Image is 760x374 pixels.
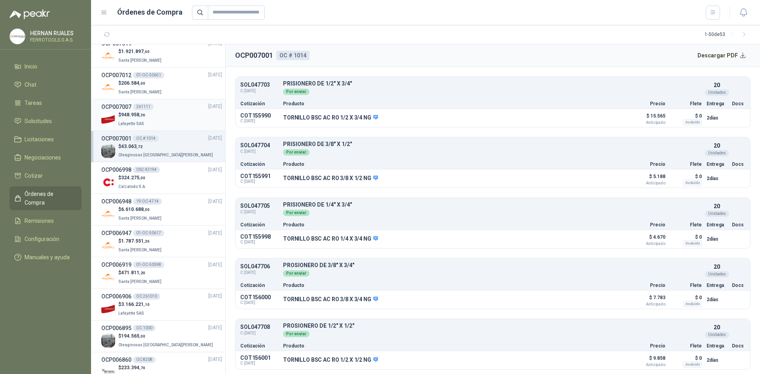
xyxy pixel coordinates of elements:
p: TORNILLO BSC AC RO 1/4 X 3/4 NG [283,235,378,243]
div: OC 1000 [133,325,156,331]
p: 20 [714,202,720,211]
div: 261111 [133,104,154,110]
span: C: [DATE] [240,209,278,215]
p: Entrega [707,283,727,288]
p: Cotización [240,222,278,227]
span: 471.811 [121,270,145,275]
p: 2 días [707,355,727,365]
p: $ [118,269,163,277]
h3: OCP007007 [101,103,131,111]
p: 2 días [707,234,727,244]
span: ,72 [137,144,142,149]
p: 2 días [707,295,727,304]
span: ,10 [144,302,150,307]
span: ,00 [139,81,145,85]
span: Santa [PERSON_NAME] [118,216,161,220]
div: OC 261010 [133,293,160,300]
p: $ 0 [670,232,702,242]
p: PRISIONERO DE 1/4" X 3/4" [283,202,702,208]
p: COT155990 [240,112,278,119]
span: C: [DATE] [240,270,278,276]
div: Incluido [683,361,702,368]
p: $ 9.858 [626,353,665,367]
span: Negociaciones [25,153,61,162]
div: Por enviar [283,89,310,95]
div: Incluido [683,240,702,247]
p: $ [118,301,150,308]
p: Cotización [240,101,278,106]
p: Docs [732,101,745,106]
div: OC # 1014 [276,51,310,60]
img: Company Logo [101,334,115,347]
p: $ 5.188 [626,172,665,185]
h3: OCP006919 [101,260,131,269]
span: ,36 [139,113,145,117]
span: 233.394 [121,365,145,370]
span: Configuración [25,235,59,243]
a: Licitaciones [9,132,82,147]
span: Anticipado [626,181,665,185]
p: Precio [626,101,665,106]
h3: OCP006998 [101,165,131,174]
div: 01-OC-50617 [133,230,164,236]
h3: OCP006860 [101,355,131,364]
p: Entrega [707,222,727,227]
span: [DATE] [208,261,222,269]
div: Unidades [705,271,729,277]
p: Docs [732,344,745,348]
p: $ 0 [670,293,702,302]
span: Órdenes de Compra [25,190,74,207]
h1: Órdenes de Compra [117,7,182,18]
span: Santa [PERSON_NAME] [118,58,161,63]
span: [DATE] [208,135,222,142]
span: Tareas [25,99,42,107]
span: C: [DATE] [240,88,278,94]
span: C: [DATE] [240,330,278,336]
span: [DATE] [208,198,222,205]
a: OCP007019[DATE] Company Logo$1.921.897,60Santa [PERSON_NAME] [101,39,222,64]
span: Santa [PERSON_NAME] [118,90,161,94]
p: $ 0 [670,353,702,363]
div: Incluido [683,301,702,307]
img: Company Logo [10,29,25,44]
p: Flete [670,344,702,348]
a: OCP007001OC # 1014[DATE] Company Logo$43.063,72Oleaginosas [GEOGRAPHIC_DATA][PERSON_NAME] [101,134,222,159]
span: Solicitudes [25,117,52,125]
span: [DATE] [208,166,222,174]
a: Chat [9,77,82,92]
p: Producto [283,344,621,348]
p: Producto [283,283,621,288]
p: Flete [670,101,702,106]
div: Unidades [705,89,729,96]
h3: OCP006906 [101,292,131,301]
p: PROSIONERO DE 1/2" X 1/2" [283,323,702,329]
span: Lafayette SAS [118,122,144,126]
span: C: [DATE] [240,361,278,366]
span: ,00 [144,207,150,212]
p: Cotización [240,344,278,348]
p: 20 [714,81,720,89]
p: $ [118,364,145,372]
div: Incluido [683,119,702,125]
div: OSC 43194 [133,167,160,173]
p: TORNILLO BSC AC RO 1/2 X 1/2 NG [283,357,378,364]
div: Unidades [705,150,729,156]
div: 01-OC-50651 [133,72,164,78]
p: Cotización [240,162,278,167]
p: COT156000 [240,294,278,300]
a: OCP006998OSC 43194[DATE] Company Logo$324.275,00Calzatodo S.A. [101,165,222,190]
p: SOL047704 [240,142,278,148]
a: Tareas [9,95,82,110]
div: Por enviar [283,210,310,216]
a: Configuración [9,232,82,247]
div: 01-OC-50598 [133,262,164,268]
a: OCP00691901-OC-50598[DATE] Company Logo$471.811,20Santa [PERSON_NAME] [101,260,222,285]
p: $ [118,237,163,245]
p: TORNILLO BSC AC RO 3/8 X 3/4 NG [283,296,378,303]
span: ,00 [139,176,145,180]
p: 2 días [707,174,727,183]
span: C: [DATE] [240,119,278,123]
p: Precio [626,162,665,167]
p: 20 [714,323,720,332]
img: Company Logo [101,302,115,316]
